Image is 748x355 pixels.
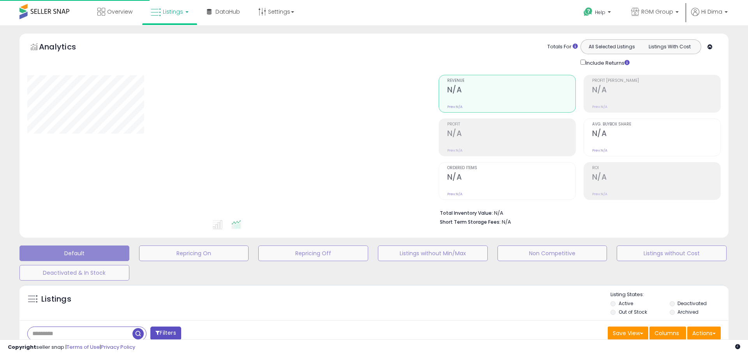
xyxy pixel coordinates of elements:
span: Help [595,9,605,16]
li: N/A [440,208,715,217]
b: Short Term Storage Fees: [440,219,501,225]
button: Non Competitive [497,245,607,261]
small: Prev: N/A [592,192,607,196]
div: seller snap | | [8,344,135,351]
h2: N/A [447,129,575,140]
small: Prev: N/A [447,192,462,196]
h2: N/A [447,85,575,96]
button: Repricing On [139,245,249,261]
i: Get Help [583,7,593,17]
strong: Copyright [8,343,36,351]
span: Overview [107,8,132,16]
div: Totals For [547,43,578,51]
span: Avg. Buybox Share [592,122,720,127]
button: Listings without Cost [617,245,727,261]
a: Hi Dima [691,8,728,25]
span: ROI [592,166,720,170]
small: Prev: N/A [447,104,462,109]
h5: Analytics [39,41,91,54]
button: All Selected Listings [583,42,641,52]
div: Include Returns [575,58,639,67]
button: Repricing Off [258,245,368,261]
span: Revenue [447,79,575,83]
h2: N/A [592,173,720,183]
small: Prev: N/A [592,104,607,109]
button: Deactivated & In Stock [19,265,129,281]
span: DataHub [215,8,240,16]
span: Ordered Items [447,166,575,170]
button: Listings without Min/Max [378,245,488,261]
span: Profit [447,122,575,127]
button: Listings With Cost [640,42,699,52]
a: Help [577,1,619,25]
button: Default [19,245,129,261]
span: RGM Group [641,8,673,16]
span: Profit [PERSON_NAME] [592,79,720,83]
b: Total Inventory Value: [440,210,493,216]
h2: N/A [592,129,720,140]
span: Listings [163,8,183,16]
span: Hi Dima [701,8,722,16]
span: N/A [502,218,511,226]
h2: N/A [592,85,720,96]
small: Prev: N/A [447,148,462,153]
h2: N/A [447,173,575,183]
small: Prev: N/A [592,148,607,153]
